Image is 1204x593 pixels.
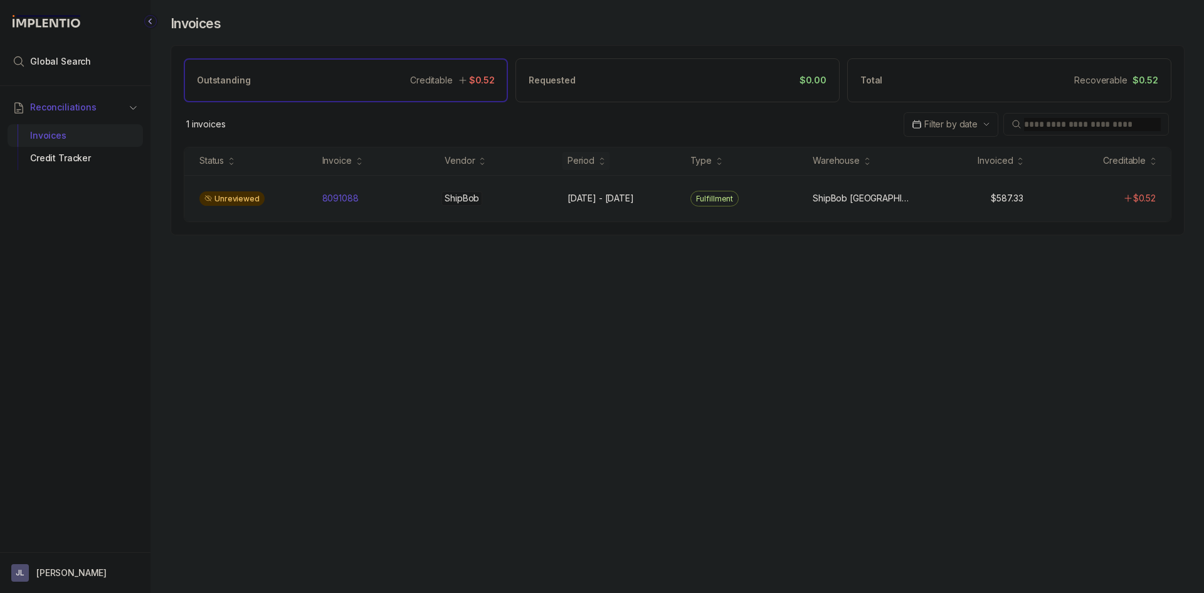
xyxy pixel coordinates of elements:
p: Requested [529,74,576,87]
div: Type [690,154,712,167]
p: Outstanding [197,74,250,87]
div: Invoiced [978,154,1013,167]
p: [PERSON_NAME] [36,567,107,579]
h4: Invoices [171,15,221,33]
button: User initials[PERSON_NAME] [11,564,139,582]
div: Invoice [322,154,352,167]
div: Collapse Icon [143,14,158,29]
p: Creditable [410,74,453,87]
div: Period [568,154,594,167]
p: $0.52 [469,74,495,87]
search: Date Range Picker [912,118,978,131]
div: Status [199,154,224,167]
div: Unreviewed [199,191,265,206]
div: Invoices [18,124,133,147]
span: Filter by date [924,119,978,129]
p: 1 invoices [186,118,226,131]
span: Reconciliations [30,101,97,114]
span: User initials [11,564,29,582]
p: $0.00 [800,74,826,87]
p: [DATE] - [DATE] [568,192,634,205]
p: ShipBob [GEOGRAPHIC_DATA][PERSON_NAME] [813,192,911,205]
p: Total [860,74,882,87]
p: $0.52 [1133,74,1158,87]
p: ShipBob [441,191,482,205]
div: Remaining page entries [186,118,226,131]
div: Reconciliations [8,122,143,173]
p: Recoverable [1074,74,1127,87]
p: Fulfillment [696,193,734,205]
div: Credit Tracker [18,147,133,169]
div: Vendor [445,154,475,167]
button: Reconciliations [8,93,143,121]
p: $0.52 [1133,192,1156,205]
p: $587.33 [991,192,1023,205]
p: 8091088 [322,192,359,205]
div: Warehouse [813,154,860,167]
button: Date Range Picker [904,112,998,136]
span: Global Search [30,55,91,68]
div: Creditable [1103,154,1146,167]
